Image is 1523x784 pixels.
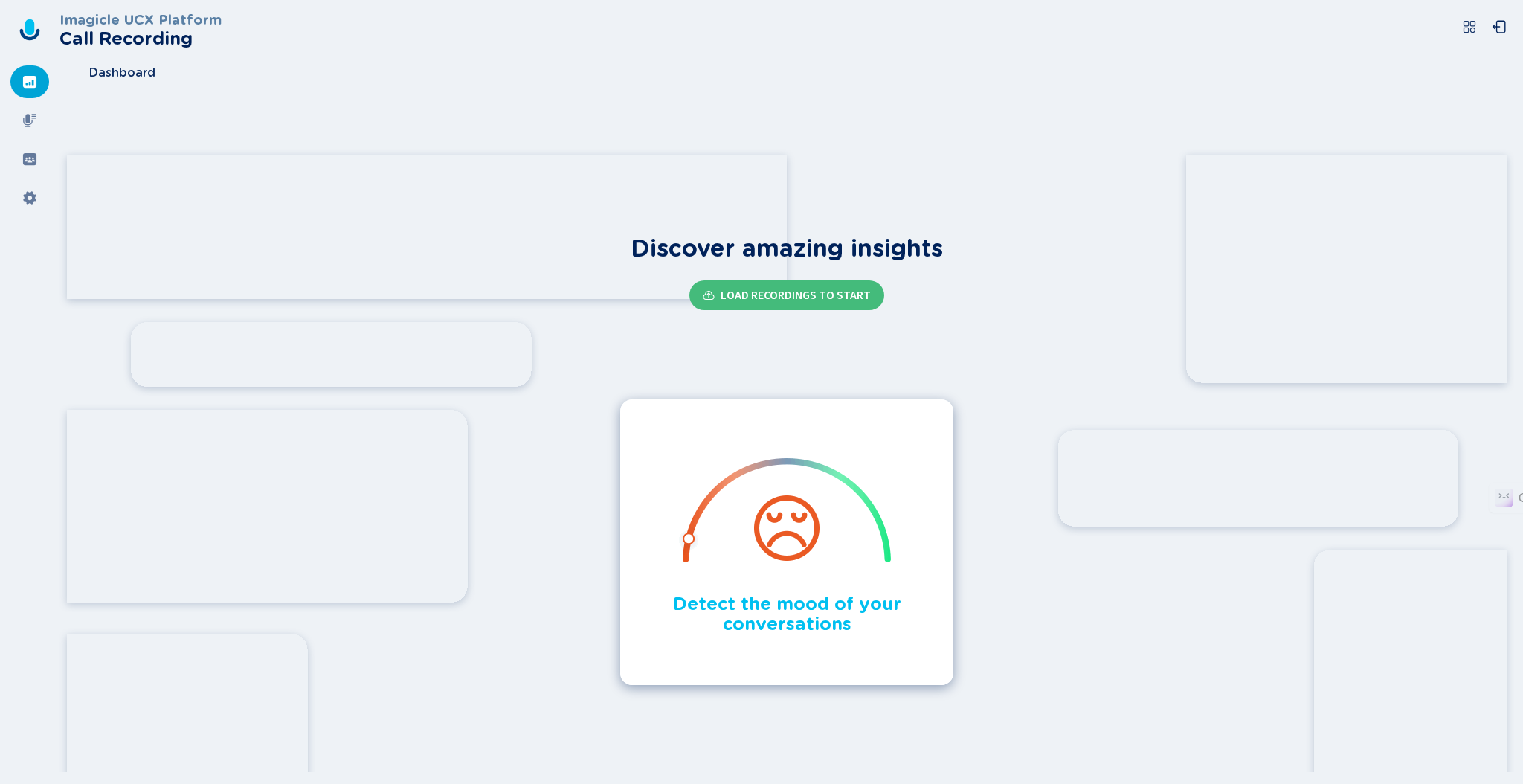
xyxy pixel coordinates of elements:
[703,289,715,301] svg: cloud-upload
[644,594,930,634] h2: Detect the mood of your conversations
[631,235,943,263] h1: Discover amazing insights
[721,289,871,301] span: Load Recordings to start
[10,65,49,98] div: Dashboard
[10,181,49,214] div: Settings
[668,451,906,570] img: Detect the mood of your conversations
[689,280,884,310] button: Load Recordings to start
[10,143,49,176] div: Groups
[89,66,155,80] span: Dashboard
[59,12,222,28] h3: Imagicle UCX Platform
[22,152,37,167] svg: groups-filled
[22,74,37,89] svg: dashboard-filled
[1492,19,1507,34] svg: box-arrow-left
[59,28,222,49] h2: Call Recording
[22,113,37,128] svg: mic-fill
[10,104,49,137] div: Recordings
